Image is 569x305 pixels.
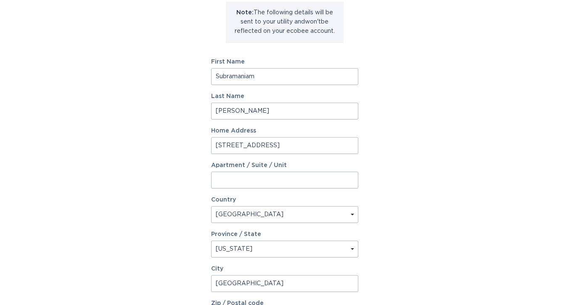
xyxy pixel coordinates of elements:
label: Home Address [211,128,358,134]
label: Province / State [211,231,261,237]
p: The following details will be sent to your utility and won't be reflected on your ecobee account. [232,8,337,36]
strong: Note: [236,10,254,16]
label: First Name [211,59,358,65]
label: City [211,266,358,272]
label: Last Name [211,93,358,99]
label: Country [211,197,236,203]
label: Apartment / Suite / Unit [211,162,358,168]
